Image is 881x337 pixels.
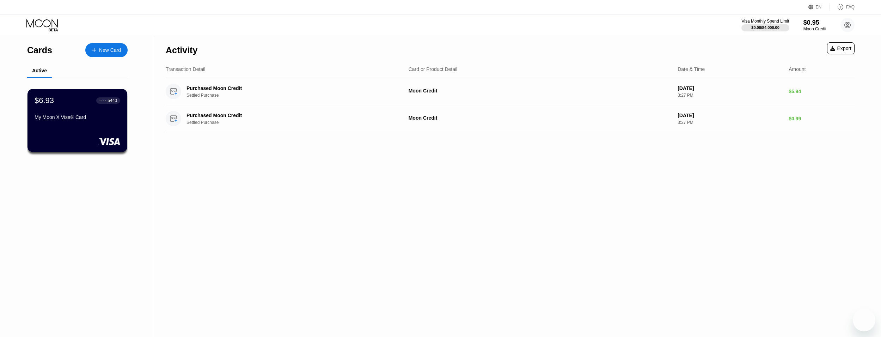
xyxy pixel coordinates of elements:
[789,66,806,72] div: Amount
[678,93,783,98] div: 3:27 PM
[409,115,672,121] div: Moon Credit
[32,68,47,73] div: Active
[830,46,851,51] div: Export
[789,89,855,94] div: $5.94
[27,45,52,55] div: Cards
[99,100,106,102] div: ● ● ● ●
[751,25,779,30] div: $0.00 / $4,000.00
[166,78,855,105] div: Purchased Moon CreditSettled PurchaseMoon Credit[DATE]3:27 PM$5.94
[803,26,826,31] div: Moon Credit
[827,42,855,54] div: Export
[808,4,830,11] div: EN
[186,113,385,118] div: Purchased Moon Credit
[108,98,117,103] div: 5440
[27,89,127,152] div: $6.93● ● ● ●5440My Moon X Visa® Card
[741,19,789,24] div: Visa Monthly Spend Limit
[186,120,400,125] div: Settled Purchase
[789,116,855,121] div: $0.99
[35,96,54,105] div: $6.93
[741,19,789,31] div: Visa Monthly Spend Limit$0.00/$4,000.00
[409,66,458,72] div: Card or Product Detail
[35,114,120,120] div: My Moon X Visa® Card
[678,120,783,125] div: 3:27 PM
[678,113,783,118] div: [DATE]
[830,4,855,11] div: FAQ
[678,66,705,72] div: Date & Time
[166,66,205,72] div: Transaction Detail
[853,309,875,331] iframe: Nút để khởi chạy cửa sổ nhắn tin
[846,5,855,10] div: FAQ
[803,19,826,31] div: $0.95Moon Credit
[99,47,121,53] div: New Card
[409,88,672,94] div: Moon Credit
[166,45,197,55] div: Activity
[85,43,128,57] div: New Card
[803,19,826,26] div: $0.95
[186,93,400,98] div: Settled Purchase
[678,85,783,91] div: [DATE]
[166,105,855,132] div: Purchased Moon CreditSettled PurchaseMoon Credit[DATE]3:27 PM$0.99
[186,85,385,91] div: Purchased Moon Credit
[816,5,822,10] div: EN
